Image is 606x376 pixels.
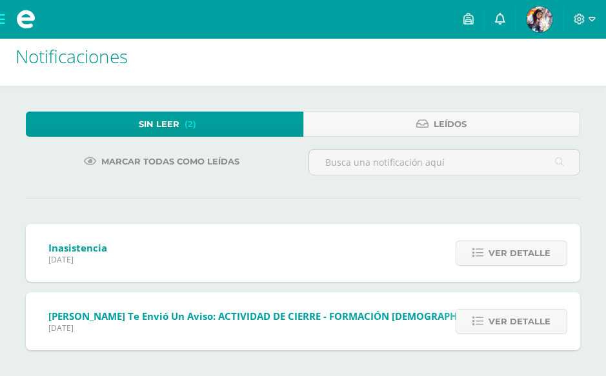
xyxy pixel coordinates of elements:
[68,149,256,174] a: Marcar todas como leídas
[303,112,581,137] a: Leídos
[15,44,128,68] span: Notificaciones
[48,254,107,265] span: [DATE]
[26,112,303,137] a: Sin leer(2)
[489,241,550,265] span: Ver detalle
[48,310,500,322] span: [PERSON_NAME] te envió un aviso: ACTIVIDAD DE CIERRE - FORMACIÓN [DEMOGRAPHIC_DATA]
[101,150,239,173] span: Marcar todas como leídas
[309,150,580,175] input: Busca una notificación aquí
[48,322,500,333] span: [DATE]
[489,310,550,333] span: Ver detalle
[185,112,196,136] span: (2)
[139,112,179,136] span: Sin leer
[48,241,107,254] span: Inasistencia
[434,112,467,136] span: Leídos
[527,6,552,32] img: 0321528fdb858f2774fb71bada63fc7e.png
